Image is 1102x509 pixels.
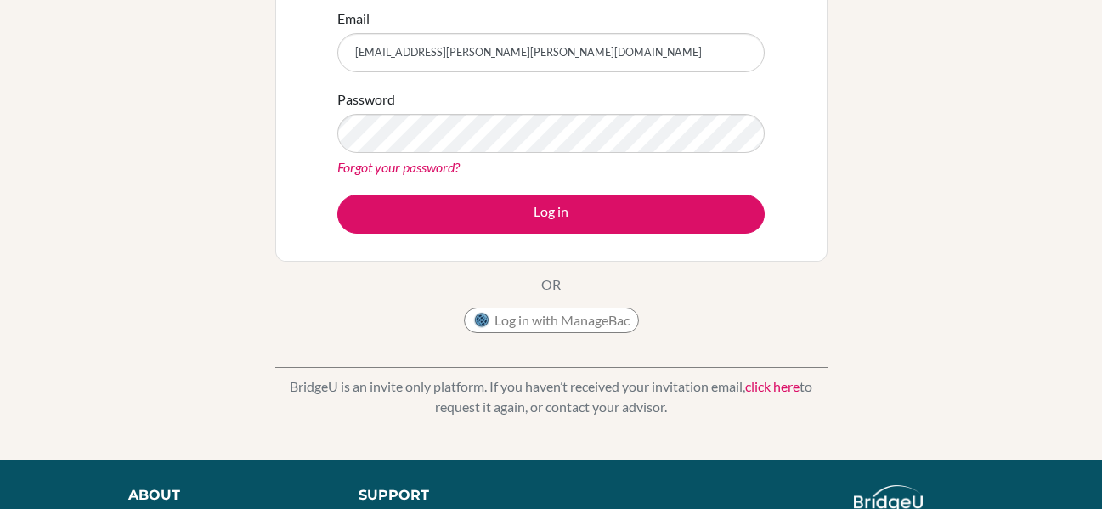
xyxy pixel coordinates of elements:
div: Support [359,485,534,506]
p: BridgeU is an invite only platform. If you haven’t received your invitation email, to request it ... [275,376,828,417]
label: Password [337,89,395,110]
a: click here [745,378,800,394]
button: Log in with ManageBac [464,308,639,333]
button: Log in [337,195,765,234]
label: Email [337,8,370,29]
div: About [128,485,320,506]
a: Forgot your password? [337,159,460,175]
p: OR [541,274,561,295]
